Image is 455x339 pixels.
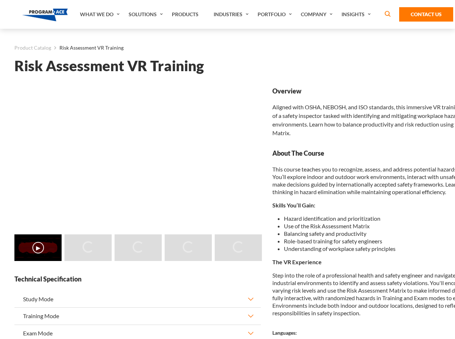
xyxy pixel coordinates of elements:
[14,87,261,225] iframe: Risk Assessment VR Training - Video 0
[51,43,124,52] li: Risk Assessment VR Training
[14,308,261,324] button: Training Mode
[399,7,453,22] a: Contact Us
[22,9,68,21] img: Program-Ace
[14,234,62,261] img: Risk Assessment VR Training - Video 0
[272,330,297,336] strong: Languages:
[14,291,261,307] button: Study Mode
[32,242,44,253] button: ▶
[14,43,51,52] a: Product Catalog
[14,275,261,284] strong: Technical Specification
